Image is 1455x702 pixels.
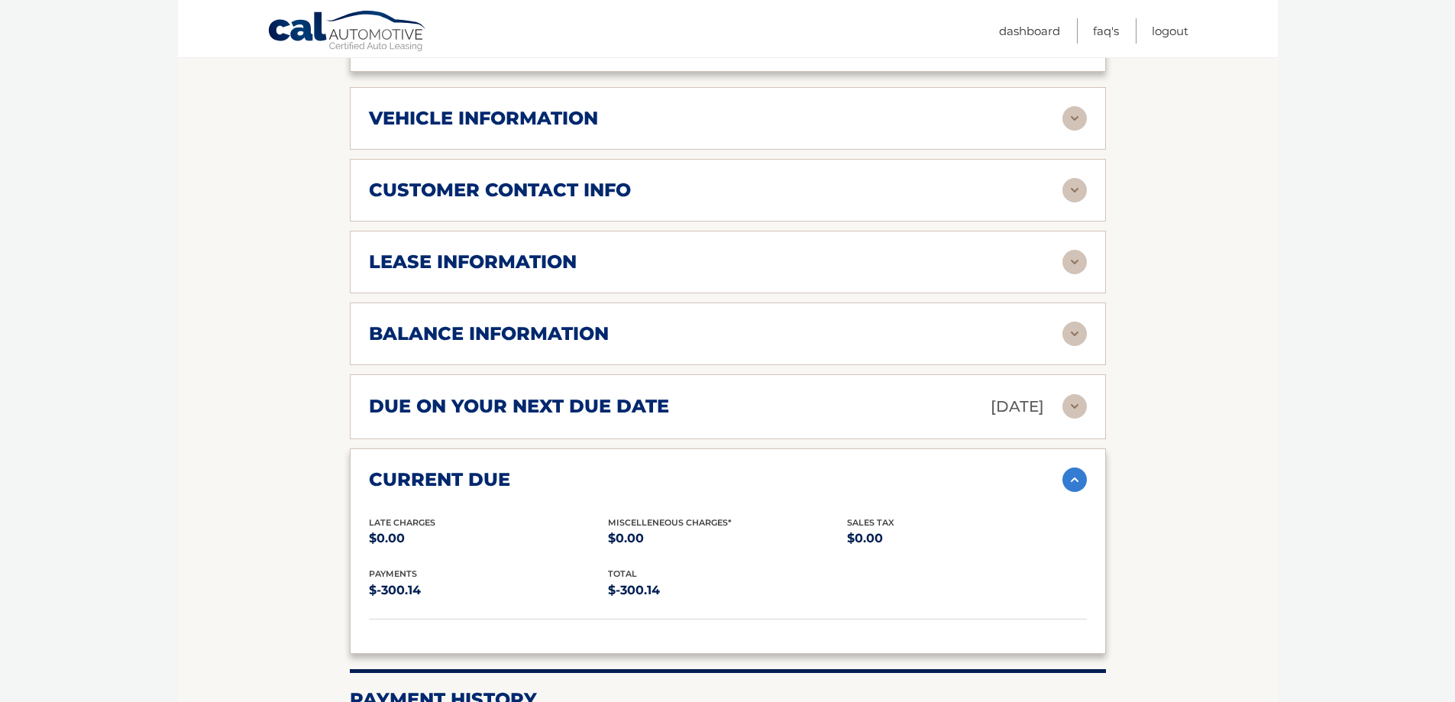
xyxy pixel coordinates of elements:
[847,517,894,528] span: Sales Tax
[1062,106,1087,131] img: accordion-rest.svg
[267,10,428,54] a: Cal Automotive
[369,580,608,601] p: $-300.14
[1062,394,1087,419] img: accordion-rest.svg
[369,179,631,202] h2: customer contact info
[369,568,417,579] span: payments
[999,18,1060,44] a: Dashboard
[369,322,609,345] h2: balance information
[847,528,1086,549] p: $0.00
[991,393,1044,420] p: [DATE]
[369,528,608,549] p: $0.00
[369,395,669,418] h2: due on your next due date
[608,528,847,549] p: $0.00
[1062,322,1087,346] img: accordion-rest.svg
[1152,18,1188,44] a: Logout
[608,568,637,579] span: total
[1093,18,1119,44] a: FAQ's
[369,517,435,528] span: Late Charges
[369,468,510,491] h2: current due
[1062,178,1087,202] img: accordion-rest.svg
[1062,250,1087,274] img: accordion-rest.svg
[608,580,847,601] p: $-300.14
[369,251,577,273] h2: lease information
[1062,467,1087,492] img: accordion-active.svg
[608,517,732,528] span: Miscelleneous Charges*
[369,107,598,130] h2: vehicle information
